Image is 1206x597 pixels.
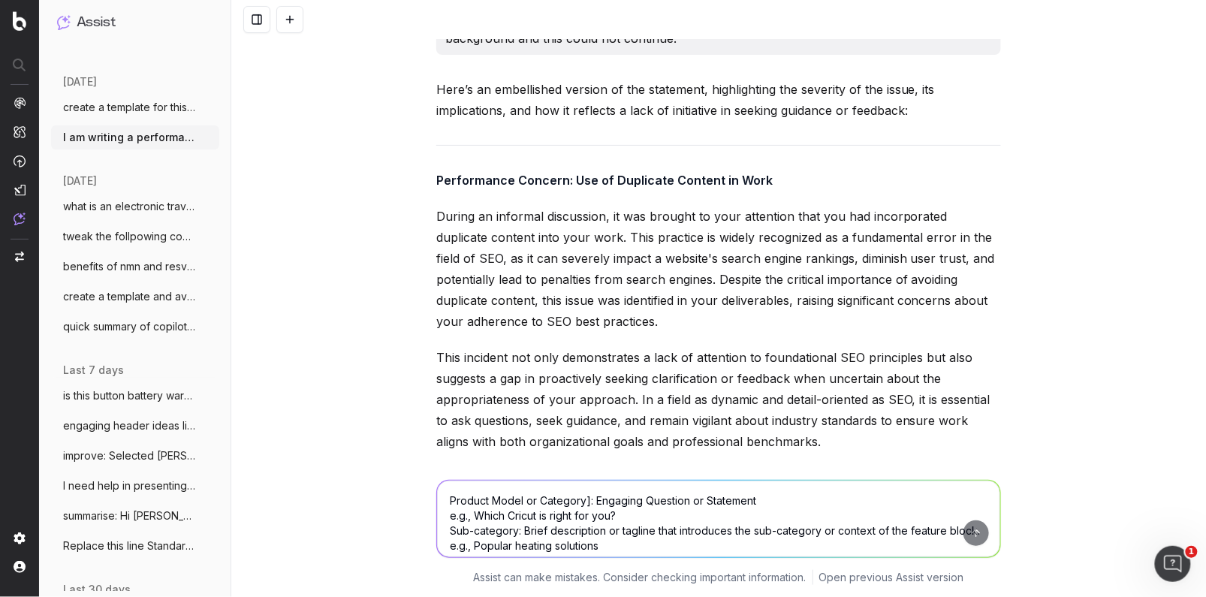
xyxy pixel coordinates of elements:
iframe: Intercom live chat [1155,546,1191,582]
h1: Assist [77,12,116,33]
button: quick summary of copilot create an agent [51,315,219,339]
button: improve: Selected [PERSON_NAME] stores a [51,444,219,468]
button: Replace this line Standard delivery is a [51,534,219,558]
span: what is an electronic travel authority E [63,199,195,214]
button: I am writing a performance review and po [51,125,219,149]
span: 1 [1186,546,1198,558]
strong: Performance Concern: Use of Duplicate Content in Work [436,173,773,188]
img: Studio [14,184,26,196]
button: tweak the follpowing content to reflect [51,225,219,249]
button: summarise: Hi [PERSON_NAME], Interesting feedba [51,504,219,528]
button: Assist [57,12,213,33]
button: create a template for this header for ou [51,95,219,119]
span: tweak the follpowing content to reflect [63,229,195,244]
span: Replace this line Standard delivery is a [63,538,195,553]
span: create a template and average character [63,289,195,304]
span: last 7 days [63,363,124,378]
p: Assist can make mistakes. Consider checking important information. [474,570,807,585]
img: Activation [14,155,26,167]
img: Assist [57,15,71,29]
span: [DATE] [63,74,97,89]
span: engaging header ideas like this: Discove [63,418,195,433]
img: Setting [14,532,26,544]
button: create a template and average character [51,285,219,309]
button: what is an electronic travel authority E [51,194,219,219]
span: I need help in presenting the issues I a [63,478,195,493]
img: Intelligence [14,125,26,138]
span: quick summary of copilot create an agent [63,319,195,334]
img: Assist [14,213,26,225]
span: is this button battery warning in line w [63,388,195,403]
span: summarise: Hi [PERSON_NAME], Interesting feedba [63,508,195,523]
img: My account [14,561,26,573]
a: Open previous Assist version [819,570,964,585]
span: [DATE] [63,173,97,188]
img: Botify logo [13,11,26,31]
img: Analytics [14,97,26,109]
button: I need help in presenting the issues I a [51,474,219,498]
p: Here’s an embellished version of the statement, highlighting the severity of the issue, its impli... [436,79,1001,121]
p: During an informal discussion, it was brought to your attention that you had incorporated duplica... [436,206,1001,332]
span: improve: Selected [PERSON_NAME] stores a [63,448,195,463]
span: create a template for this header for ou [63,100,195,115]
button: engaging header ideas like this: Discove [51,414,219,438]
span: I am writing a performance review and po [63,130,195,145]
button: benefits of nmn and resveratrol for 53 y [51,255,219,279]
button: is this button battery warning in line w [51,384,219,408]
span: last 30 days [63,582,131,597]
img: Switch project [15,252,24,262]
span: benefits of nmn and resveratrol for 53 y [63,259,195,274]
p: This incident not only demonstrates a lack of attention to foundational SEO principles but also s... [436,347,1001,452]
